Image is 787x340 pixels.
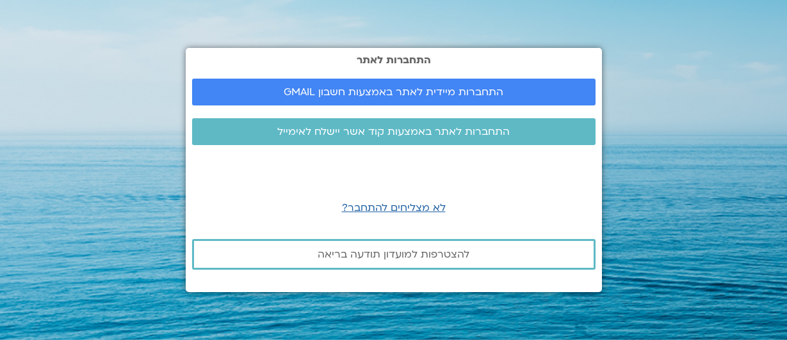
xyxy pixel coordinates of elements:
span: התחברות לאתר באמצעות קוד אשר יישלח לאימייל [277,126,510,137]
a: התחברות מיידית לאתר באמצעות חשבון GMAIL [192,79,596,105]
a: לא מצליחים להתחבר? [342,201,446,215]
a: התחברות לאתר באמצעות קוד אשר יישלח לאימייל [192,118,596,145]
a: להצטרפות למועדון תודעה בריאה [192,239,596,270]
span: להצטרפות למועדון תודעה בריאה [318,249,469,260]
span: התחברות מיידית לאתר באמצעות חשבון GMAIL [284,86,503,98]
h2: התחברות לאתר [192,54,596,66]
